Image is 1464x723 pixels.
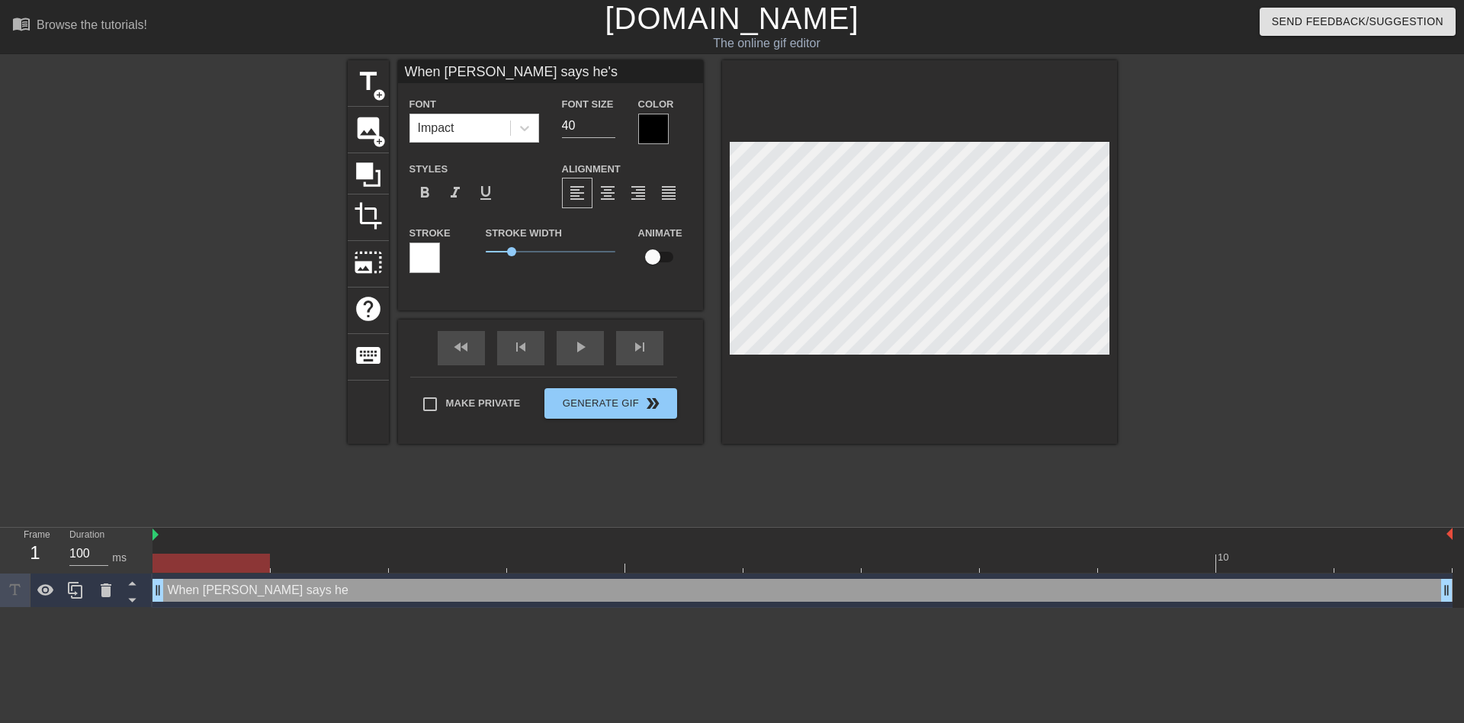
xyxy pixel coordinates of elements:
span: add_circle [373,88,386,101]
span: menu_book [12,14,30,33]
a: [DOMAIN_NAME] [605,2,859,35]
label: Font [409,97,436,112]
span: skip_next [631,338,649,356]
div: Impact [418,119,454,137]
span: format_align_center [599,184,617,202]
div: Browse the tutorials! [37,18,147,31]
div: Frame [12,528,58,572]
span: skip_previous [512,338,530,356]
span: play_arrow [571,338,589,356]
div: 10 [1218,550,1231,565]
span: Generate Gif [551,394,670,413]
label: Styles [409,162,448,177]
span: format_align_justify [660,184,678,202]
button: Generate Gif [544,388,676,419]
span: drag_handle [1439,583,1454,598]
span: add_circle [373,135,386,148]
span: drag_handle [150,583,165,598]
label: Duration [69,531,104,540]
span: image [354,114,383,143]
img: bound-end.png [1446,528,1453,540]
span: format_align_right [629,184,647,202]
div: ms [112,550,127,566]
label: Font Size [562,97,614,112]
button: Send Feedback/Suggestion [1260,8,1456,36]
span: format_align_left [568,184,586,202]
span: Send Feedback/Suggestion [1272,12,1443,31]
a: Browse the tutorials! [12,14,147,38]
span: double_arrow [644,394,662,413]
span: Make Private [446,396,521,411]
label: Animate [638,226,682,241]
span: help [354,294,383,323]
label: Alignment [562,162,621,177]
span: fast_rewind [452,338,470,356]
label: Stroke [409,226,451,241]
label: Color [638,97,674,112]
div: The online gif editor [496,34,1038,53]
span: photo_size_select_large [354,248,383,277]
span: format_bold [416,184,434,202]
span: format_underline [477,184,495,202]
label: Stroke Width [486,226,562,241]
span: title [354,67,383,96]
span: crop [354,201,383,230]
span: format_italic [446,184,464,202]
span: keyboard [354,341,383,370]
div: 1 [24,539,47,567]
